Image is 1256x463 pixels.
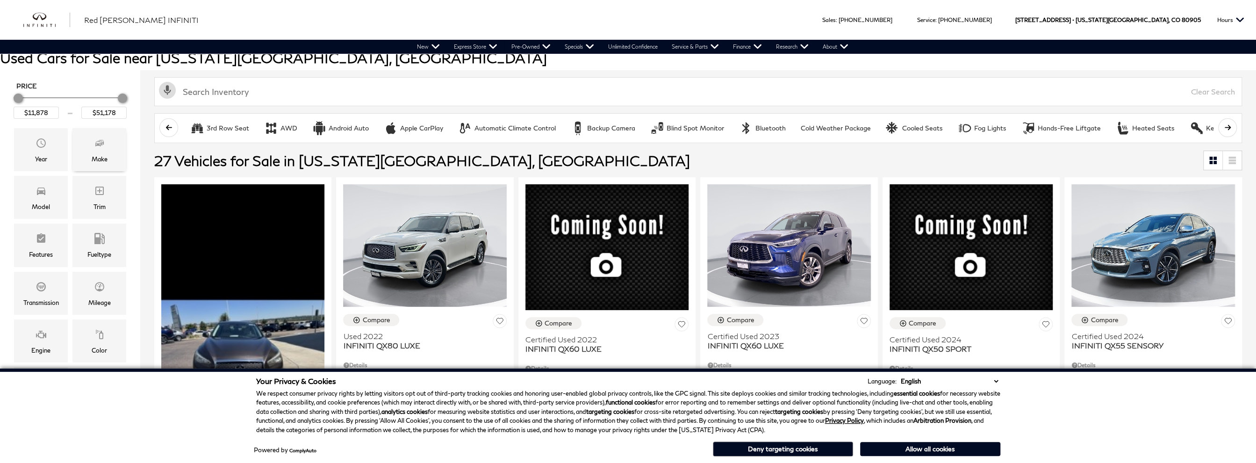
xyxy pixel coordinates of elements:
a: Research [769,40,816,54]
span: Certified Used 2024 [1071,332,1227,341]
div: Make [92,154,108,164]
button: Compare Vehicle [890,317,946,329]
button: Compare Vehicle [525,317,581,329]
button: Allow all cookies [860,442,1000,456]
button: Compare Vehicle [343,314,399,326]
span: Certified Used 2023 [707,332,863,341]
div: EngineEngine [14,319,68,362]
button: Android AutoAndroid Auto [307,118,374,138]
a: Pre-Owned [504,40,558,54]
div: TrimTrim [72,176,126,219]
span: Model [36,183,47,202]
div: Features [29,249,53,260]
a: Privacy Policy [825,417,864,424]
div: Maximum Price [118,94,127,103]
button: scroll left [159,118,178,137]
div: Heated Seats [1116,121,1130,135]
div: Bluetooth [755,124,786,132]
button: Cooled SeatsCooled Seats [881,118,948,138]
div: Fog Lights [958,121,972,135]
strong: functional cookies [606,398,655,406]
a: Express Store [447,40,504,54]
button: Save Vehicle [1039,317,1053,334]
div: Apple CarPlay [384,121,398,135]
span: Transmission [36,279,47,297]
span: Used 2022 [343,332,499,341]
div: Heated Seats [1132,124,1175,132]
span: Engine [36,326,47,345]
div: Language: [868,378,897,384]
span: : [935,16,937,23]
button: Save Vehicle [857,314,871,331]
div: Bluetooth [739,121,753,135]
div: Automatic Climate Control [458,121,472,135]
a: Service & Parts [665,40,726,54]
button: Apple CarPlayApple CarPlay [379,118,448,138]
span: Color [94,326,105,345]
select: Language Select [898,376,1000,386]
div: Pricing Details - INFINITI QX50 SPORT [890,364,1053,373]
div: Android Auto [312,121,326,135]
span: : [836,16,837,23]
a: Certified Used 2022INFINITI QX60 LUXE [525,335,689,354]
button: Automatic Climate ControlAutomatic Climate Control [453,118,561,138]
div: Backup Camera [571,121,585,135]
div: TransmissionTransmission [14,272,68,315]
nav: Main Navigation [410,40,855,54]
span: INFINITI QX50 SPORT [890,344,1046,354]
a: Certified Used 2023INFINITI QX60 LUXE [707,332,870,350]
button: Cold Weather Package [796,118,876,138]
a: New [410,40,447,54]
h5: Price [16,82,124,90]
div: Mileage [88,297,111,308]
a: [STREET_ADDRESS] • [US_STATE][GEOGRAPHIC_DATA], CO 80905 [1015,16,1201,23]
div: FeaturesFeatures [14,224,68,267]
div: AWD [280,124,297,132]
button: Save Vehicle [675,317,689,334]
button: scroll right [1218,118,1237,137]
div: Compare [726,316,754,324]
div: Transmission [23,297,59,308]
div: Blind Spot Monitor [667,124,724,132]
div: Backup Camera [587,124,635,132]
span: Your Privacy & Cookies [256,376,336,385]
span: Fueltype [94,231,105,249]
span: INFINITI QX80 LUXE [343,341,499,350]
span: INFINITI QX55 SENSORY [1071,341,1227,350]
button: Fog LightsFog Lights [953,118,1012,138]
a: ComplyAuto [289,448,316,453]
button: BluetoothBluetooth [734,118,791,138]
div: Powered by [254,447,316,453]
span: INFINITI QX60 LUXE [707,341,863,350]
span: Trim [94,183,105,202]
span: Mileage [94,279,105,297]
button: Hands-Free LiftgateHands-Free Liftgate [1016,118,1106,138]
div: Apple CarPlay [400,124,443,132]
button: Blind Spot MonitorBlind Spot Monitor [645,118,729,138]
div: Hands-Free Liftgate [1038,124,1101,132]
div: Fueltype [87,249,111,260]
button: Keyless EntryKeyless Entry [1184,118,1253,138]
div: Compare [362,316,390,324]
strong: targeting cookies [586,408,634,415]
button: Backup CameraBackup Camera [566,118,640,138]
button: 3rd Row Seat3rd Row Seat [185,118,254,138]
strong: essential cookies [894,390,940,397]
button: Save Vehicle [1221,314,1235,331]
strong: analytics cookies [381,408,428,415]
div: Pricing Details - INFINITI QX60 LUXE [525,364,689,373]
div: Trim [93,202,106,212]
input: Minimum [14,107,59,119]
div: Model [32,202,50,212]
div: Cold Weather Package [801,124,871,132]
a: Certified Used 2024INFINITI QX55 SENSORY [1071,332,1234,350]
div: Pricing Details - INFINITI QX60 LUXE [707,361,870,369]
button: Compare Vehicle [707,314,763,326]
img: 2023 INFINITI QX60 LUXE [707,184,870,307]
div: AWD [264,121,278,135]
div: BodystyleBodystyle [14,367,68,410]
a: infiniti [23,13,70,28]
div: Cooled Seats [886,121,900,135]
img: 2022 INFINITI QX80 LUXE [343,184,506,307]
